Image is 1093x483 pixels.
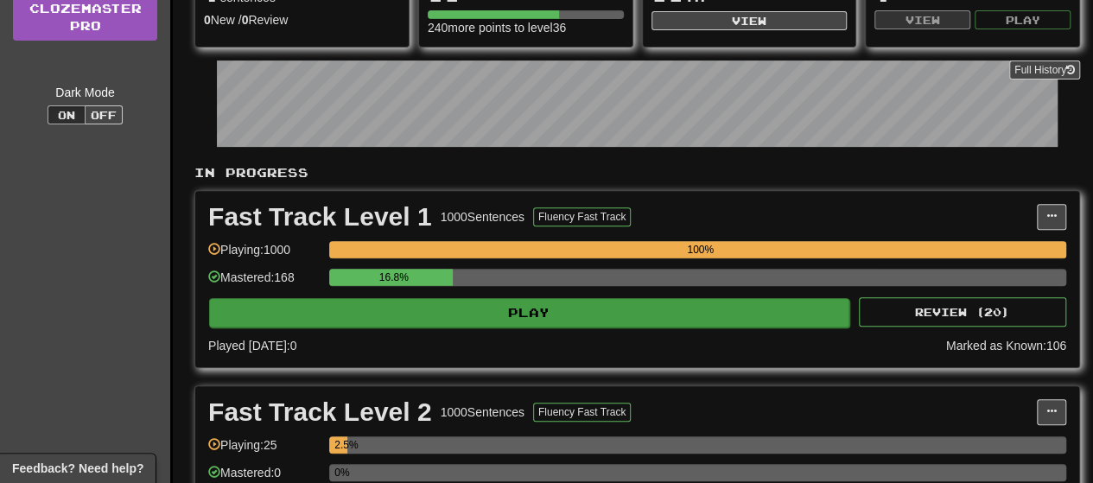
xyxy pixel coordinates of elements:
button: Off [85,105,123,124]
div: 100% [334,241,1066,258]
div: Playing: 25 [208,436,321,465]
div: 1000 Sentences [441,404,524,421]
button: Play [975,10,1071,29]
div: Fast Track Level 1 [208,204,432,230]
button: Full History [1009,60,1080,79]
div: 16.8% [334,269,453,286]
button: On [48,105,86,124]
div: 240 more points to level 36 [428,19,624,36]
div: Dark Mode [13,84,157,101]
div: Marked as Known: 106 [946,337,1066,354]
button: Play [209,298,849,327]
div: 1000 Sentences [441,208,524,226]
p: In Progress [194,164,1080,181]
span: Played [DATE]: 0 [208,339,296,353]
div: Mastered: 168 [208,269,321,297]
div: Playing: 1000 [208,241,321,270]
button: Fluency Fast Track [533,403,631,422]
div: 2.5% [334,436,347,454]
strong: 0 [242,13,249,27]
button: View [874,10,970,29]
div: Fast Track Level 2 [208,399,432,425]
button: Review (20) [859,297,1066,327]
div: New / Review [204,11,400,29]
button: Fluency Fast Track [533,207,631,226]
button: View [651,11,848,30]
strong: 0 [204,13,211,27]
span: Open feedback widget [12,460,143,477]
